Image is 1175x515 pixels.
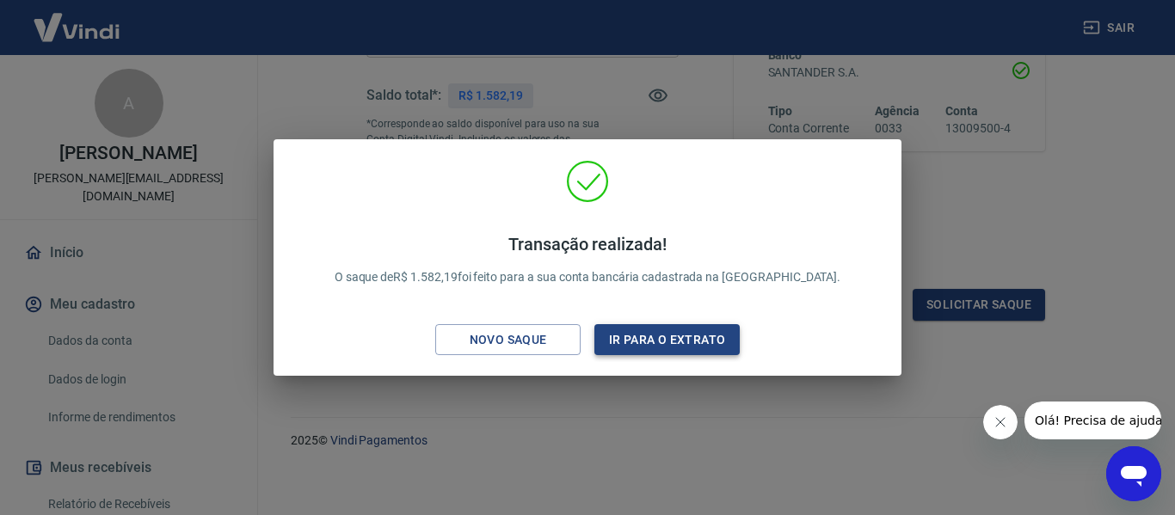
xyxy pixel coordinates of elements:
button: Ir para o extrato [594,324,740,356]
div: Novo saque [449,329,568,351]
iframe: Mensagem da empresa [1024,402,1161,439]
p: O saque de R$ 1.582,19 foi feito para a sua conta bancária cadastrada na [GEOGRAPHIC_DATA]. [335,234,841,286]
button: Novo saque [435,324,581,356]
iframe: Botão para abrir a janela de mensagens [1106,446,1161,501]
iframe: Fechar mensagem [983,405,1018,439]
h4: Transação realizada! [335,234,841,254]
span: Olá! Precisa de ajuda? [10,12,145,26]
